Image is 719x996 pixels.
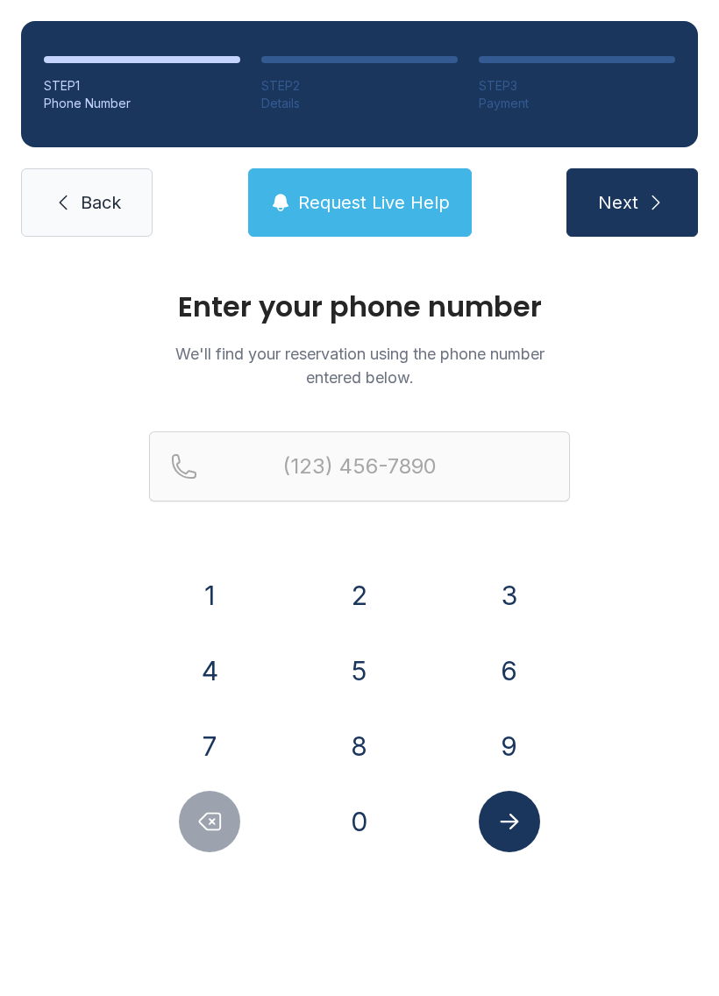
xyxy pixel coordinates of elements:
[179,791,240,852] button: Delete number
[479,715,540,777] button: 9
[261,77,458,95] div: STEP 2
[479,565,540,626] button: 3
[149,293,570,321] h1: Enter your phone number
[44,95,240,112] div: Phone Number
[479,77,675,95] div: STEP 3
[329,791,390,852] button: 0
[179,640,240,701] button: 4
[179,565,240,626] button: 1
[329,715,390,777] button: 8
[149,431,570,502] input: Reservation phone number
[81,190,121,215] span: Back
[479,791,540,852] button: Submit lookup form
[479,640,540,701] button: 6
[329,565,390,626] button: 2
[44,77,240,95] div: STEP 1
[598,190,638,215] span: Next
[479,95,675,112] div: Payment
[179,715,240,777] button: 7
[298,190,450,215] span: Request Live Help
[261,95,458,112] div: Details
[329,640,390,701] button: 5
[149,342,570,389] p: We'll find your reservation using the phone number entered below.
